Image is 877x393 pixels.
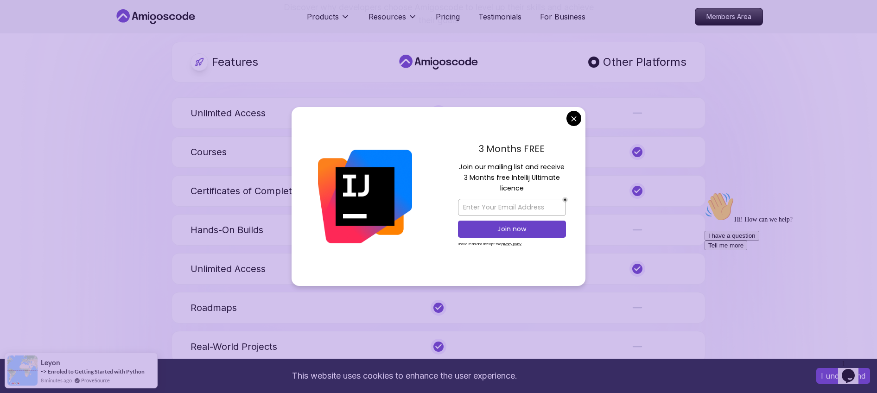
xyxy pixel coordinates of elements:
[4,4,33,33] img: :wave:
[816,368,870,384] button: Accept cookies
[41,376,72,384] span: 8 minutes ago
[478,11,521,22] a: Testimonials
[695,8,763,25] a: Members Area
[369,11,417,30] button: Resources
[81,376,110,384] a: ProveSource
[7,366,802,386] div: This website uses cookies to enhance the user experience.
[191,301,237,314] p: Roadmaps
[4,28,92,35] span: Hi! How can we help?
[41,359,60,367] span: leyon
[7,355,38,386] img: provesource social proof notification image
[212,55,258,70] p: Features
[701,188,868,351] iframe: chat widget
[191,107,266,120] p: Unlimited Access
[307,11,350,30] button: Products
[540,11,585,22] a: For Business
[191,262,266,275] p: Unlimited Access
[41,368,47,375] span: ->
[191,340,277,353] p: Real-World Projects
[603,55,686,70] p: Other Platforms
[48,368,145,375] a: Enroled to Getting Started with Python
[191,146,227,158] p: Courses
[4,43,58,52] button: I have a question
[4,4,171,62] div: 👋Hi! How can we help?I have a questionTell me more
[695,8,763,25] p: Members Area
[369,11,406,22] p: Resources
[191,223,263,236] p: Hands-On Builds
[191,184,305,197] p: Certificates of Completion
[436,11,460,22] a: Pricing
[838,356,868,384] iframe: chat widget
[4,52,46,62] button: Tell me more
[307,11,339,22] p: Products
